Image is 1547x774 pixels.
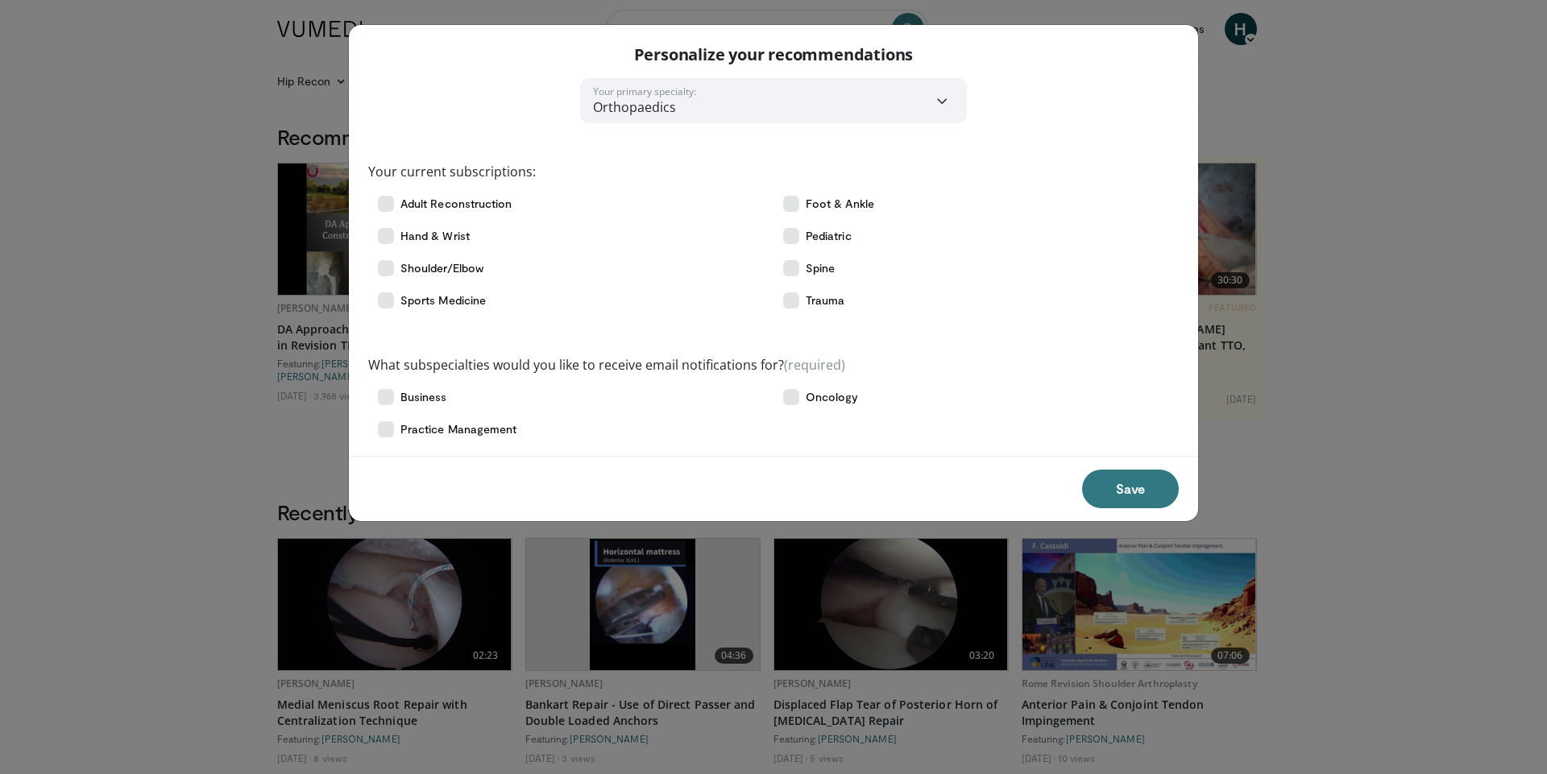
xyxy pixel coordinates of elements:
span: Shoulder/Elbow [400,260,483,276]
button: Save [1082,470,1179,508]
span: Oncology [806,389,859,405]
span: Trauma [806,292,844,308]
span: Sports Medicine [400,292,486,308]
span: Pediatric [806,228,852,244]
p: Personalize your recommendations [634,44,914,65]
label: Your current subscriptions: [368,162,536,181]
span: Adult Reconstruction [400,196,512,212]
span: Practice Management [400,421,516,437]
span: (required) [784,356,845,374]
label: What subspecialties would you like to receive email notifications for? [368,355,845,375]
span: Business [400,389,447,405]
span: Hand & Wrist [400,228,470,244]
span: Spine [806,260,835,276]
span: Foot & Ankle [806,196,874,212]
